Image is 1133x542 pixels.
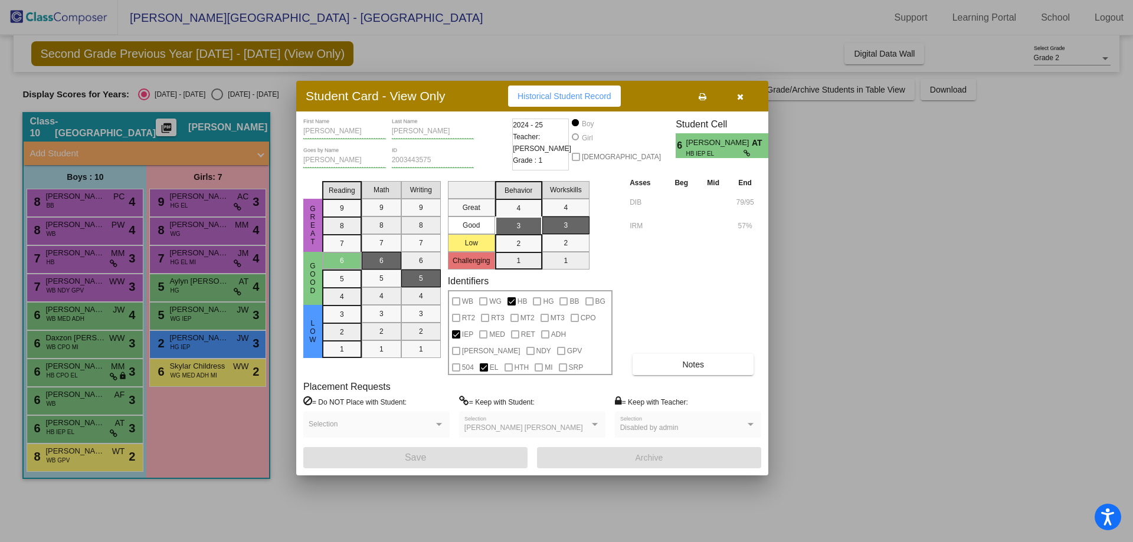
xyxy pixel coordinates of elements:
button: Notes [633,354,754,375]
input: Enter ID [392,156,474,165]
span: HB [518,294,528,308]
button: Archive [537,447,761,468]
span: [DEMOGRAPHIC_DATA] [582,150,661,164]
input: assessment [630,193,662,211]
span: WG [489,294,502,308]
span: CPO [581,311,596,325]
span: Disabled by admin [620,423,679,432]
span: Historical Student Record [518,91,611,101]
h3: Student Card - View Only [306,88,446,103]
span: BG [595,294,605,308]
button: Historical Student Record [508,86,621,107]
label: = Do NOT Place with Student: [303,396,407,408]
span: Good [307,262,318,295]
span: 6 [676,139,686,153]
input: assessment [630,217,662,235]
span: Save [405,452,426,462]
span: MT3 [551,311,565,325]
span: [PERSON_NAME] [462,344,520,358]
span: HB IEP EL [686,149,744,158]
span: Grade : 1 [513,155,542,166]
label: Placement Requests [303,381,391,392]
label: = Keep with Student: [459,396,535,408]
input: goes by name [303,156,386,165]
th: Beg [665,176,698,189]
div: Boy [581,119,594,129]
span: ADH [551,327,566,341]
span: SRP [569,360,584,375]
span: WB [462,294,473,308]
span: 3 [768,139,778,153]
span: MI [545,360,552,375]
div: Girl [581,133,593,143]
span: MT2 [520,311,535,325]
span: 2024 - 25 [513,119,543,131]
span: GPV [567,344,582,358]
th: End [729,176,761,189]
span: Archive [636,453,663,462]
span: BB [569,294,579,308]
label: Identifiers [448,275,489,287]
span: NDY [536,344,551,358]
span: 504 [462,360,474,375]
span: HG [543,294,554,308]
h3: Student Cell [676,119,778,130]
span: EL [490,360,499,375]
th: Asses [627,176,665,189]
span: Notes [682,360,704,369]
span: HTH [515,360,529,375]
span: IEP [462,327,473,341]
span: AT [752,137,768,149]
span: [PERSON_NAME] [686,137,752,149]
span: RET [521,327,535,341]
span: MED [489,327,505,341]
span: Great [307,205,318,246]
span: Low [307,319,318,344]
span: [PERSON_NAME] [PERSON_NAME] [464,423,583,432]
th: Mid [698,176,729,189]
span: RT2 [462,311,475,325]
span: RT3 [491,311,504,325]
span: Teacher: [PERSON_NAME] [513,131,571,155]
button: Save [303,447,528,468]
label: = Keep with Teacher: [615,396,688,408]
